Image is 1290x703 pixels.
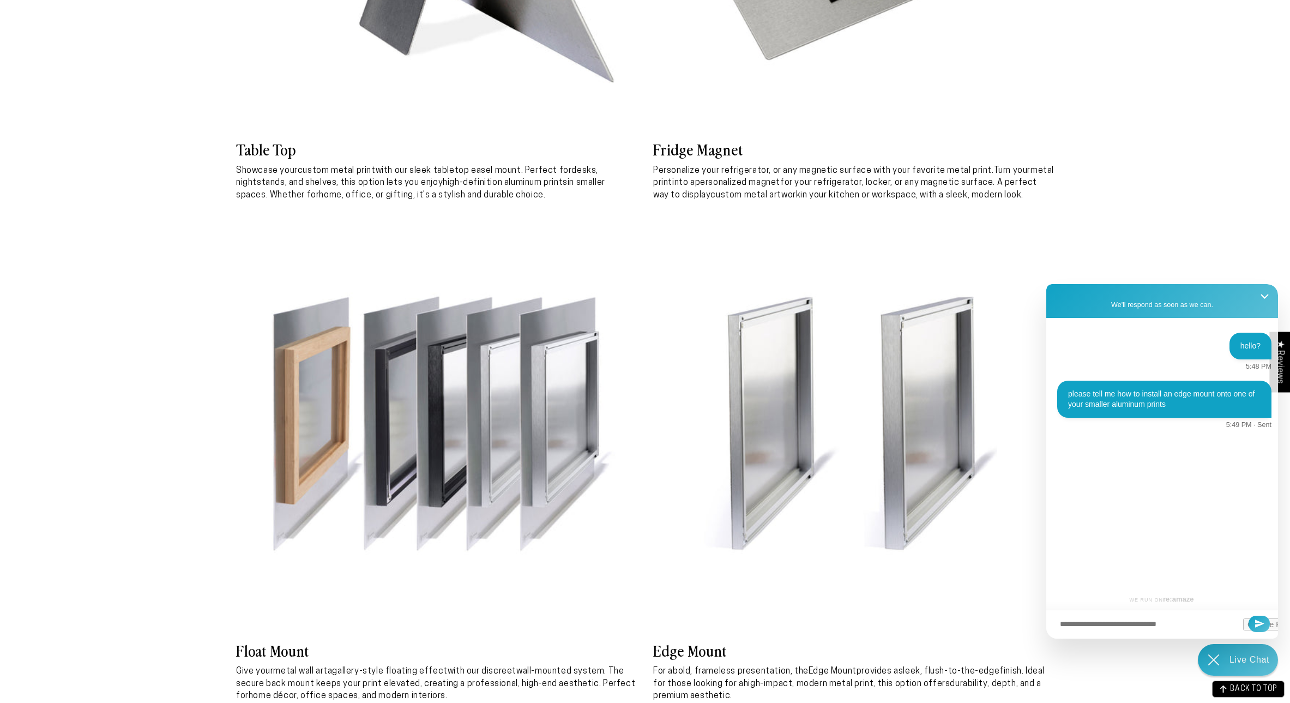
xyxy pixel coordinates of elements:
[1269,332,1290,392] div: Click to open Judge.me floating reviews tab
[653,165,1054,201] p: Personalize your refrigerator, or any magnetic surface with your favorite metal print.Turn your i...
[653,680,1041,700] strong: durability, depth, and a premium aesthetic
[516,667,604,676] strong: wall-mounted system
[1229,644,1269,676] div: Contact Us Directly
[236,165,637,201] p: Showcase your with our sleek tabletop easel mount. Perfect for , this option lets you enjoy in sm...
[653,640,1054,660] h3: Edge Mount
[710,191,800,200] strong: custom metal artwork
[249,692,445,700] strong: home décor, office spaces, and modern interiors
[319,191,413,200] strong: home, office, or gifting
[1046,284,1278,639] iframe: Re:amaze Chat
[744,680,874,688] strong: high-impact, modern metal print
[809,667,857,676] strong: Edge Mount
[673,667,791,676] strong: bold, frameless presentation
[236,139,637,159] h3: Table Top
[1198,644,1278,676] div: Chat widget toggle
[695,178,780,187] strong: personalized magnet
[236,640,637,660] h3: Float Mount
[332,667,447,676] strong: gallery-style floating effect
[1230,686,1277,693] span: BACK TO TOP
[899,667,999,676] strong: sleek, flush-to-the-edge
[236,665,637,702] p: Give your a with our discreet . The secure back mount keeps your print elevated, creating a profe...
[273,667,327,676] strong: metal wall art
[653,665,1054,702] p: For a , the provides a finish. Ideal for those looking for a , this option offers .
[298,166,376,175] strong: custom metal print
[653,139,1054,159] h3: Fridge Magnet
[443,178,568,187] strong: high-definition aluminum prints
[1254,284,1275,310] button: Close Shoutbox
